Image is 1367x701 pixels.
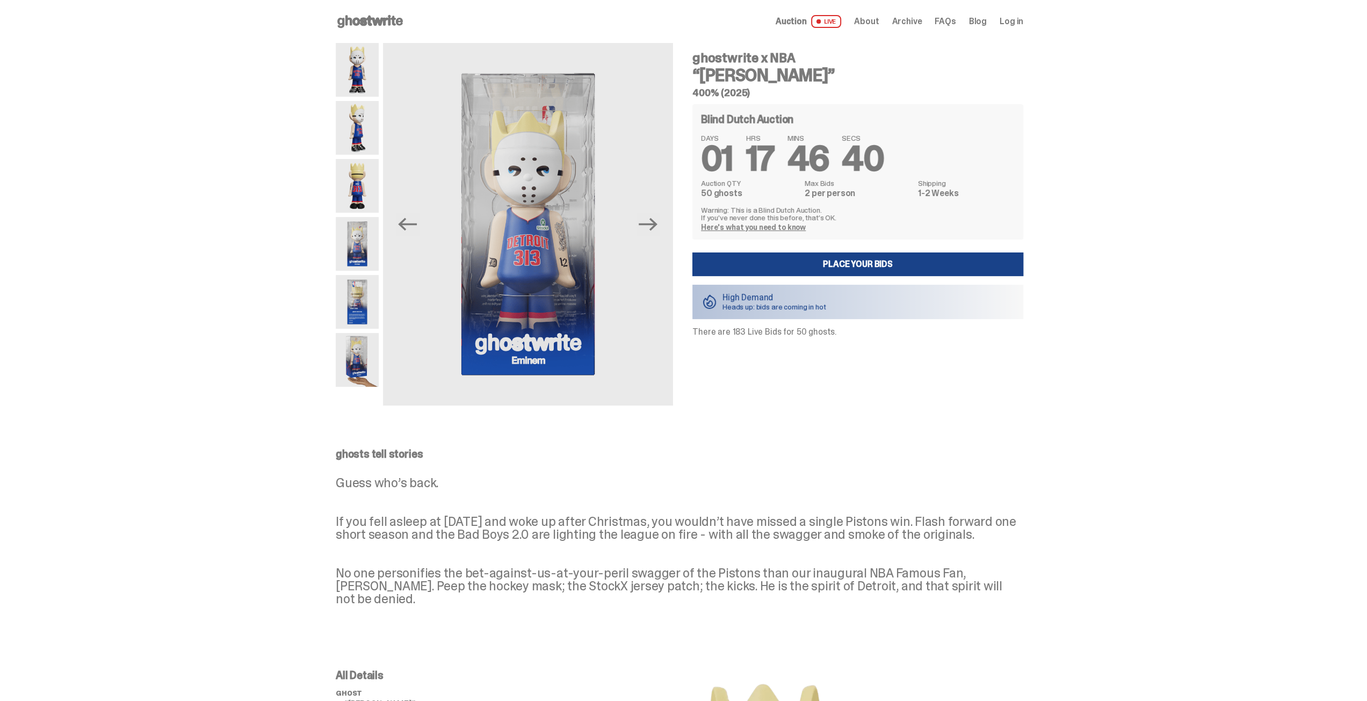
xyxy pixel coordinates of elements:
img: Copy%20of%20Eminem_NBA_400_6.png [336,159,379,213]
img: Eminem_NBA_400_12.png [336,217,379,271]
span: SECS [842,134,884,142]
a: Place your Bids [692,252,1023,276]
p: Heads up: bids are coming in hot [722,303,826,310]
h3: “[PERSON_NAME]” [692,67,1023,84]
span: MINS [787,134,829,142]
a: About [854,17,879,26]
span: Auction [776,17,807,26]
span: 46 [787,136,829,181]
span: HRS [746,134,775,142]
dd: 2 per person [805,189,912,198]
a: Auction LIVE [776,15,841,28]
p: Warning: This is a Blind Dutch Auction. If you’ve never done this before, that’s OK. [701,206,1015,221]
img: Eminem_NBA_400_12.png [383,43,673,406]
a: FAQs [935,17,956,26]
a: Here's what you need to know [701,222,806,232]
span: LIVE [811,15,842,28]
button: Next [637,213,660,236]
img: Eminem_NBA_400_13.png [336,275,379,329]
dd: 1-2 Weeks [918,189,1015,198]
dt: Auction QTY [701,179,798,187]
a: Log in [1000,17,1023,26]
span: DAYS [701,134,733,142]
p: ghosts tell stories [336,449,1023,459]
span: 40 [842,136,884,181]
img: Copy%20of%20Eminem_NBA_400_3.png [336,101,379,155]
dd: 50 ghosts [701,189,798,198]
h4: Blind Dutch Auction [701,114,793,125]
a: Archive [892,17,922,26]
span: 17 [746,136,775,181]
p: High Demand [722,293,826,302]
p: There are 183 Live Bids for 50 ghosts. [692,328,1023,336]
img: Copy%20of%20Eminem_NBA_400_1.png [336,43,379,97]
h5: 400% (2025) [692,88,1023,98]
p: All Details [336,670,508,681]
span: ghost [336,689,362,698]
span: 01 [701,136,733,181]
dt: Max Bids [805,179,912,187]
h4: ghostwrite x NBA [692,52,1023,64]
dt: Shipping [918,179,1015,187]
a: Blog [969,17,987,26]
img: eminem%20scale.png [336,333,379,387]
button: Previous [396,213,419,236]
p: Guess who’s back. If you fell asleep at [DATE] and woke up after Christmas, you wouldn’t have mis... [336,476,1023,605]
